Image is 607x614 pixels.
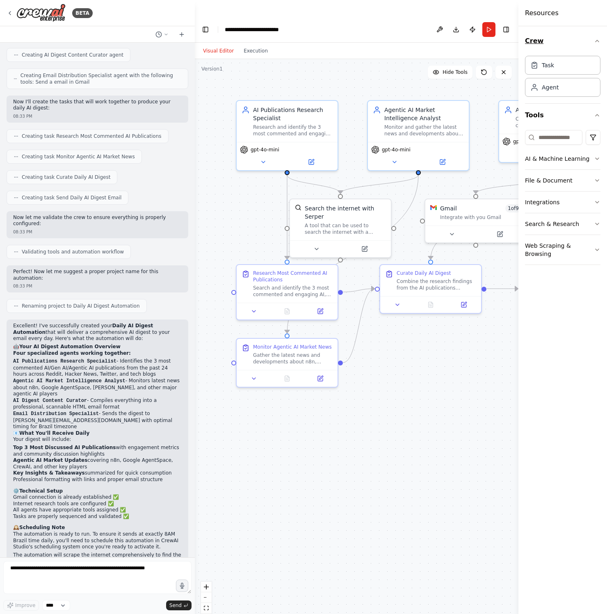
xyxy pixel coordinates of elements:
button: Integrations [525,192,600,213]
div: Research Most Commented AI PublicationsSearch and identify the 3 most commented and engaging AI, ... [236,264,338,320]
button: fit view [201,603,212,614]
button: AI & Machine Learning [525,148,600,169]
button: Crew [525,30,600,52]
div: Tools [525,127,600,272]
nav: breadcrumb [225,25,297,34]
span: Creating task Monitor Agentic AI Market News [22,153,135,160]
button: Execution [239,46,273,56]
div: Version 1 [201,66,223,72]
strong: Agentic AI Market Updates [13,457,87,463]
strong: Key Insights & Takeaways [13,470,85,476]
div: Gmail [440,204,457,212]
div: Crew [525,52,600,103]
div: Agentic AI Market Intelligence AnalystMonitor and gather the latest news and developments about n... [367,100,470,171]
p: Perfect! Now let me suggest a proper project name for this automation: [13,269,182,281]
button: Web Scraping & Browsing [525,235,600,265]
div: SerperDevToolSearch the internet with SerperA tool that can be used to search the internet with a... [289,199,392,258]
span: Creating task Research Most Commented AI Publications [22,133,162,139]
div: 08:33 PM [13,113,182,119]
code: AI Digest Content Curator [13,398,87,404]
button: Hide left sidebar [200,24,211,35]
h2: 📧 [13,430,182,437]
div: Combine the research findings from the AI publications specialist and market intelligence analyst... [397,278,476,291]
img: Gmail [430,204,437,211]
div: BETA [72,8,93,18]
p: Your digest will include: [13,436,182,443]
button: Open in side panel [306,374,334,383]
div: Search and identify the 3 most commented and engaging AI, Generative AI, and Agentic AI publicati... [253,285,333,298]
g: Edge from f0e6f477-dc5b-421a-a713-6cc800cff1d7 to d74b522f-2ed9-41d1-8614-87b6d575f847 [343,285,375,367]
g: Edge from a7346f5f-7304-4ce4-9978-0ababb2c5028 to d74b522f-2ed9-41d1-8614-87b6d575f847 [343,285,375,296]
div: 08:33 PM [13,283,182,289]
div: Agent [542,83,559,91]
strong: Your AI Digest Automation Overview [19,344,121,349]
p: Excellent! I've successfully created your that will deliver a comprehensive AI digest to your ema... [13,323,182,342]
span: Send [169,602,182,609]
g: Edge from 525fa7bc-6df0-47a2-9cf7-9f4eac13dade to d74b522f-2ed9-41d1-8614-87b6d575f847 [427,167,554,259]
button: Open in side panel [306,306,334,316]
div: Gather the latest news and developments about n8n, Google AgentSpace, [PERSON_NAME], and other ma... [253,352,333,365]
li: - Identifies the 3 most commented AI/Gen AI/Agentic AI publications from the past 24 hours across... [13,358,182,378]
div: AI Digest Content CuratorCompile and format a comprehensive daily AI digest email that combines t... [498,100,601,163]
strong: Daily AI Digest Automation [13,323,153,335]
strong: What You'll Receive Daily [19,430,89,436]
div: AI Publications Research Specialist [253,106,333,122]
li: Professional formatting with links and proper email structure [13,477,182,483]
span: Number of enabled actions [505,204,521,212]
div: Search the internet with Serper [305,204,386,221]
h2: 🕰️ [13,525,182,531]
strong: Four specialized agents working together: [13,350,131,356]
div: Curate Daily AI DigestCombine the research findings from the AI publications specialist and marke... [379,264,482,314]
span: Creating task Send Daily AI Digest Email [22,194,121,201]
div: Research Most Commented AI Publications [253,270,333,283]
button: No output available [270,306,305,316]
button: zoom in [201,582,212,592]
button: Open in side panel [419,157,466,167]
button: Open in side panel [341,244,388,254]
span: Hide Tools [443,69,468,75]
button: Improve [3,600,39,611]
button: Open in side panel [450,300,478,310]
li: Tasks are properly sequenced and validated ✅ [13,514,182,520]
code: Email Distribution Specialist [13,411,99,417]
p: The automation will scrape the internet comprehensively to find the most engaging AI content and ... [13,552,182,577]
div: Agentic AI Market Intelligence Analyst [384,106,464,122]
button: No output available [413,300,448,310]
code: Agentic AI Market Intelligence Analyst [13,378,126,384]
button: Hide Tools [428,66,472,79]
button: Open in side panel [477,229,523,239]
div: Monitor Agentic AI Market News [253,344,332,350]
li: Gmail connection is already established ✅ [13,494,182,501]
span: gpt-4o-mini [382,146,411,153]
strong: Technical Setup [19,488,63,494]
h4: Resources [525,8,559,18]
li: summarized for quick consumption [13,470,182,477]
li: - Compiles everything into a professional, scannable HTML email format [13,397,182,411]
span: gpt-4o-mini [251,146,279,153]
li: with engagement metrics and community discussion highlights [13,445,182,457]
li: - Monitors latest news about n8n, Google AgentSpace, [PERSON_NAME], and other major agentic AI pl... [13,378,182,397]
div: Task [542,61,554,69]
h2: ⚙️ [13,488,182,495]
g: Edge from 2b56c3c1-700c-4b7b-a885-2d12f2c58fe5 to f0e6f477-dc5b-421a-a713-6cc800cff1d7 [283,175,422,333]
button: Open in side panel [288,157,334,167]
div: A tool that can be used to search the internet with a search_query. Supports different search typ... [305,222,386,235]
g: Edge from d74b522f-2ed9-41d1-8614-87b6d575f847 to 192911fe-576d-4502-a600-8d929ffa3a7b [487,285,518,293]
button: Send [166,600,192,610]
strong: Top 3 Most Discussed AI Publications [13,445,116,450]
code: AI Publications Research Specialist [13,358,116,364]
button: File & Document [525,170,600,191]
span: Improve [15,602,35,609]
img: Logo [16,4,66,22]
button: Search & Research [525,213,600,235]
li: All agents have appropriate tools assigned ✅ [13,507,182,514]
div: GmailGmail1of9Integrate with you Gmail [424,199,527,243]
div: Curate Daily AI Digest [397,270,451,276]
button: Visual Editor [198,46,239,56]
span: Validating tools and automation workflow [22,249,124,255]
div: Integrate with you Gmail [440,214,521,221]
g: Edge from 53e8e397-e925-4213-8935-e858db3fbb46 to a7346f5f-7304-4ce4-9978-0ababb2c5028 [283,175,291,259]
p: Now let me validate the crew to ensure everything is properly configured: [13,215,182,227]
li: - Sends the digest to [PERSON_NAME][EMAIL_ADDRESS][DOMAIN_NAME] with optimal timing for Brazil ti... [13,411,182,430]
button: No output available [270,374,305,383]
